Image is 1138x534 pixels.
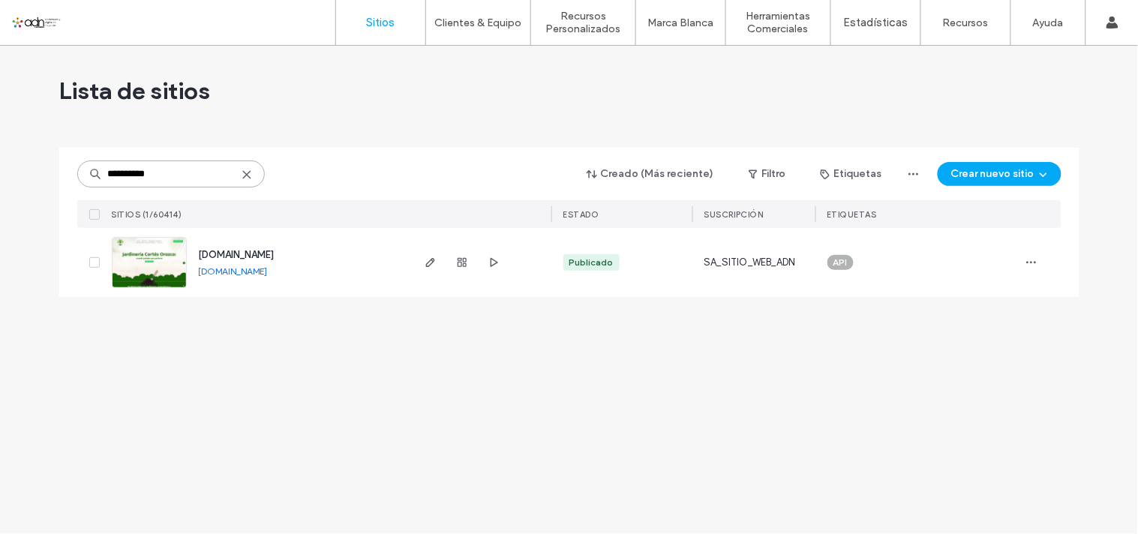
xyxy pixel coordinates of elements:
span: ETIQUETAS [827,209,878,220]
a: [DOMAIN_NAME] [199,265,268,277]
span: ESTADO [563,209,599,220]
label: Recursos Personalizados [531,10,635,35]
span: Lista de sitios [59,76,211,106]
button: Filtro [734,162,801,186]
label: Clientes & Equipo [435,16,522,29]
label: Sitios [367,16,395,29]
label: Herramientas Comerciales [726,10,830,35]
button: Etiquetas [807,162,896,186]
label: Ayuda [1033,16,1064,29]
button: Crear nuevo sitio [938,162,1061,186]
a: [DOMAIN_NAME] [199,249,275,260]
span: API [833,256,848,269]
button: Creado (Más reciente) [574,162,728,186]
label: Marca Blanca [648,16,714,29]
label: Estadísticas [844,16,908,29]
span: Suscripción [704,209,764,220]
label: Recursos [943,16,989,29]
div: Publicado [569,256,614,269]
span: SA_SITIO_WEB_ADN [704,255,796,270]
span: Ayuda [32,10,74,24]
span: SITIOS (1/60414) [112,209,182,220]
